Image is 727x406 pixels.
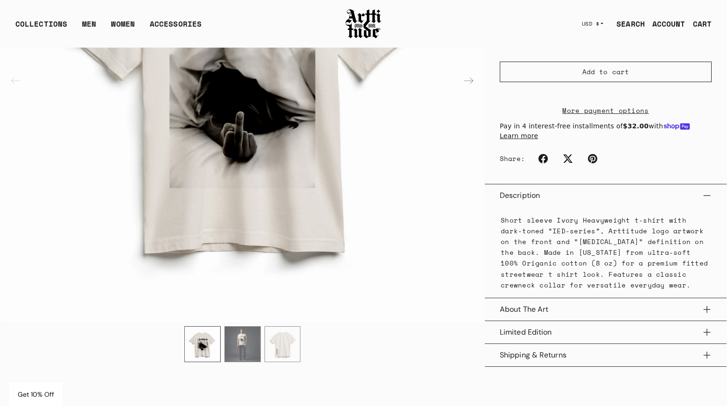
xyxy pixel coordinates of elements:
[500,154,525,163] span: Share:
[457,70,480,92] div: Next slide
[582,20,600,28] span: USD $
[111,18,135,37] a: WOMEN
[265,327,300,362] img: IED Monday Morning 1.0 Heavyweight Tee
[225,327,260,362] img: IED Monday Morning 1.0 Heavyweight Tee
[582,67,629,77] span: Add to cart
[9,383,63,406] div: Get 10% Off
[693,18,712,29] div: CART
[582,148,603,169] a: Pinterest
[8,18,209,37] ul: Main navigation
[533,148,553,169] a: Facebook
[609,14,645,33] a: SEARCH
[82,18,96,37] a: MEN
[558,148,578,169] a: Twitter
[150,18,202,37] div: ACCESSORIES
[501,215,708,290] span: Short sleeve Ivory Heavyweight t-shirt with dark-toned “IED-series”, Arttitude logo artwork on th...
[500,298,712,321] button: About The Art
[15,18,67,37] div: COLLECTIONS
[184,326,221,363] div: 1 / 3
[576,14,609,34] button: USD $
[685,14,712,33] a: Open cart
[185,327,220,362] img: IED Monday Morning 1.0 Heavyweight Tee
[500,321,712,343] button: Limited Edition
[345,8,382,40] img: Arttitude
[224,326,261,363] div: 2 / 3
[18,390,54,399] span: Get 10% Off
[645,14,685,33] a: ACCOUNT
[500,62,712,82] button: Add to cart
[264,326,301,363] div: 3 / 3
[500,105,712,116] a: More payment options
[500,344,712,366] button: Shipping & Returns
[500,184,712,207] button: Description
